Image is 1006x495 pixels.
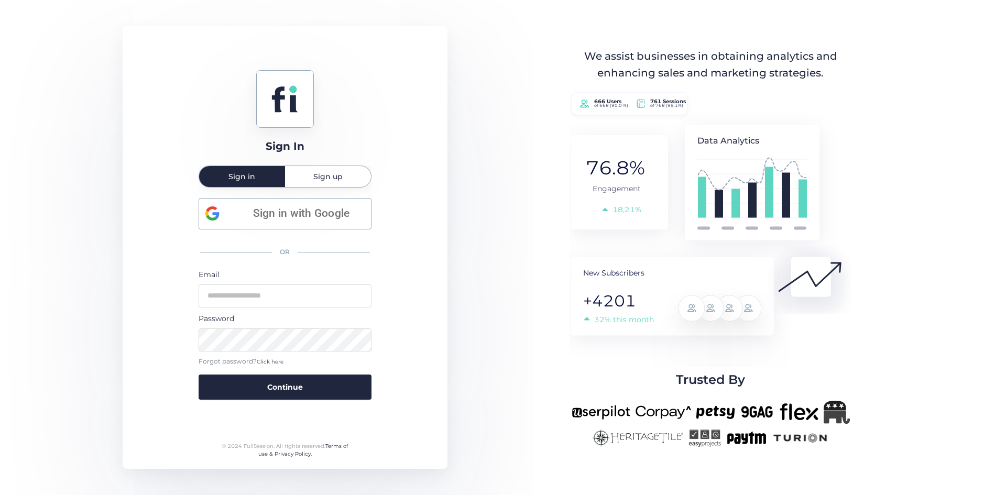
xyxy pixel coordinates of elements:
tspan: Data Analytics [697,136,759,146]
img: 9gag-new.png [740,401,774,424]
tspan: 76.8% [586,156,646,179]
div: Forgot password? [199,357,371,367]
button: Continue [199,375,371,400]
tspan: Engagement [593,184,641,193]
tspan: of 768 (99.1%) [651,103,684,108]
span: Sign up [313,173,343,180]
img: easyprojects-new.png [688,429,721,447]
img: turion-new.png [772,429,829,447]
img: paytm-new.png [726,429,767,447]
img: userpilot-new.png [572,401,630,424]
img: Republicanlogo-bw.png [824,401,850,424]
div: Email [199,269,371,280]
span: Continue [267,381,303,393]
div: Password [199,313,371,324]
tspan: New Subscribers [583,268,644,278]
div: Sign In [266,138,304,155]
tspan: 761 Sessions [651,98,687,105]
tspan: 32% this month [594,315,654,324]
div: © 2024 FullSession. All rights reserved. [217,442,353,458]
img: corpay-new.png [636,401,691,424]
img: petsy-new.png [696,401,735,424]
img: flex-new.png [780,401,818,424]
span: Sign in [228,173,255,180]
tspan: 666 Users [594,98,622,105]
tspan: of 668 (90.0 %) [594,103,628,108]
span: Trusted By [676,370,745,390]
div: OR [199,241,371,263]
span: Sign in with Google [238,205,365,222]
div: We assist businesses in obtaining analytics and enhancing sales and marketing strategies. [572,48,849,81]
tspan: 18,21% [613,205,641,214]
tspan: +4201 [583,291,636,311]
img: heritagetile-new.png [592,429,683,447]
span: Click here [257,358,283,365]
